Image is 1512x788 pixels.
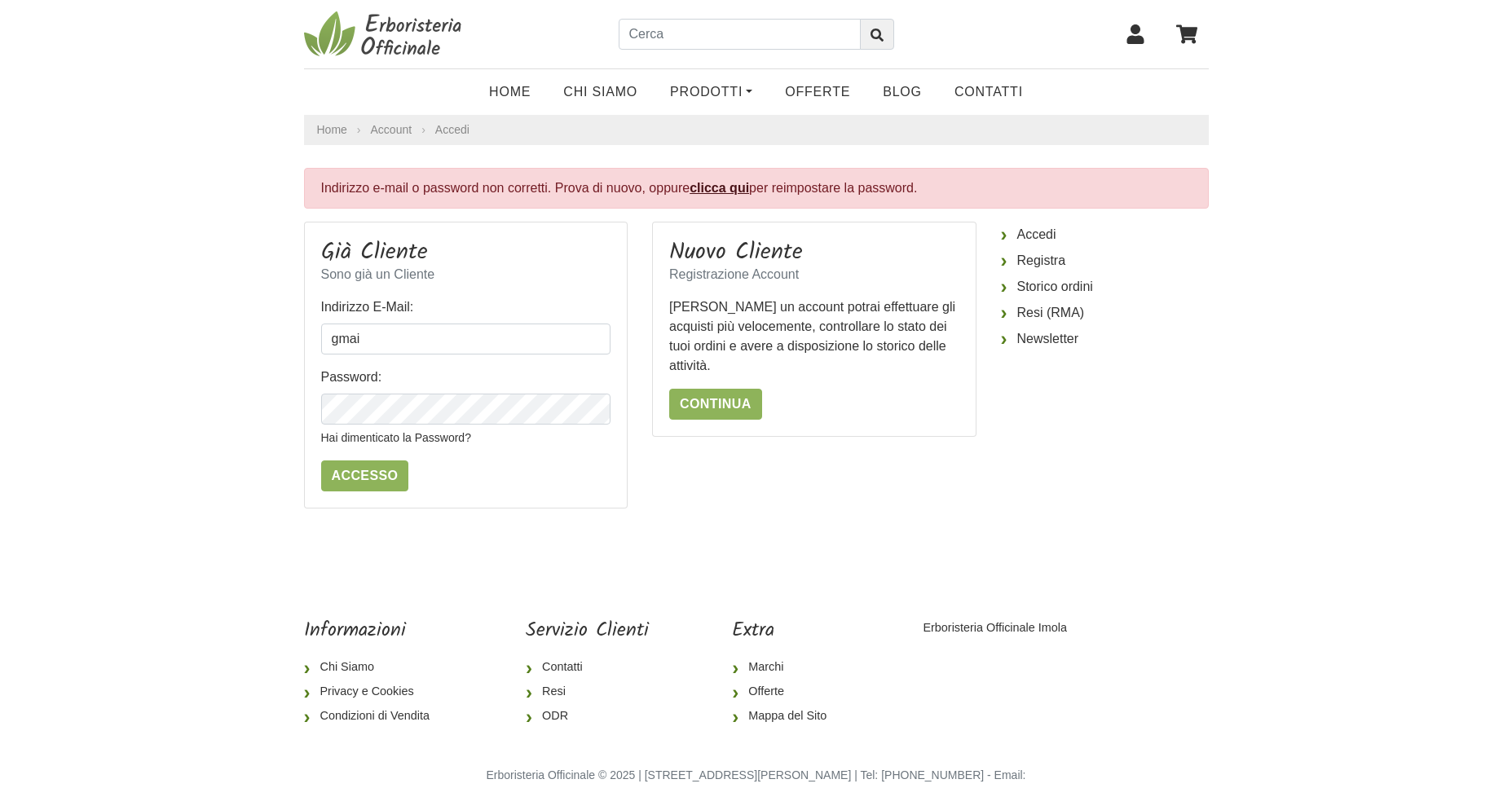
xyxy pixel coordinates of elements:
[619,19,861,50] input: Cerca
[435,123,469,136] a: Accedi
[866,76,938,108] a: Blog
[938,76,1039,108] a: Contatti
[732,680,840,704] a: Offerte
[732,655,840,680] a: Marchi
[690,181,749,195] a: clicca qui
[371,121,412,139] a: Account
[304,10,467,59] img: Erboristeria Officinale
[1001,300,1209,326] a: Resi (RMA)
[669,389,762,420] a: Continua
[1001,326,1209,352] a: Newsletter
[321,460,409,491] input: Accesso
[732,704,840,729] a: Mappa del Sito
[304,680,443,704] a: Privacy e Cookies
[304,655,443,680] a: Chi Siamo
[526,680,649,704] a: Resi
[304,619,443,643] h5: Informazioni
[321,324,611,354] input: Indirizzo E-Mail:
[654,76,769,108] a: Prodotti
[526,655,649,680] a: Contatti
[304,168,1209,209] div: Indirizzo e-mail o password non corretti. Prova di nuovo, oppure per reimpostare la password.
[923,621,1067,634] a: Erboristeria Officinale Imola
[317,121,347,139] a: Home
[321,297,414,317] label: Indirizzo E-Mail:
[547,76,654,108] a: Chi Siamo
[321,431,471,444] a: Hai dimenticato la Password?
[669,239,959,266] h3: Nuovo Cliente
[526,619,649,643] h5: Servizio Clienti
[732,619,840,643] h5: Extra
[473,76,547,108] a: Home
[1001,222,1209,248] a: Accedi
[1001,274,1209,300] a: Storico ordini
[526,704,649,729] a: ODR
[669,265,959,284] p: Registrazione Account
[321,265,611,284] p: Sono già un Cliente
[321,239,611,266] h3: Già Cliente
[304,704,443,729] a: Condizioni di Vendita
[304,115,1209,145] nav: breadcrumb
[669,297,959,376] p: [PERSON_NAME] un account potrai effettuare gli acquisti più velocemente, controllare lo stato dei...
[321,368,382,387] label: Password:
[769,76,866,108] a: OFFERTE
[1001,248,1209,274] a: Registra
